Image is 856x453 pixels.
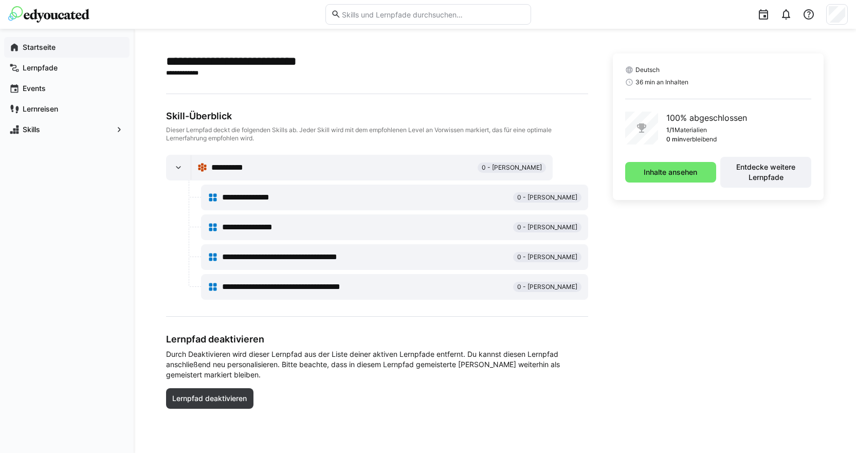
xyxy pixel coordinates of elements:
p: 100% abgeschlossen [666,112,747,124]
span: 36 min an Inhalten [635,78,688,86]
h3: Lernpfad deaktivieren [166,333,588,345]
span: 0 - [PERSON_NAME] [517,253,577,261]
div: Dieser Lernpfad deckt die folgenden Skills ab. Jeder Skill wird mit dem empfohlenen Level an Vorw... [166,126,588,142]
p: 0 min [666,135,683,143]
button: Inhalte ansehen [625,162,716,183]
p: verbleibend [683,135,717,143]
span: 0 - [PERSON_NAME] [517,193,577,202]
button: Lernpfad deaktivieren [166,388,254,409]
span: Entdecke weitere Lernpfade [725,162,806,183]
span: Lernpfad deaktivieren [171,393,248,404]
p: 1/1 [666,126,675,134]
span: Durch Deaktivieren wird dieser Lernpfad aus der Liste deiner aktiven Lernpfade entfernt. Du kanns... [166,349,588,380]
span: 0 - [PERSON_NAME] [517,223,577,231]
span: Inhalte ansehen [642,167,699,177]
p: Materialien [675,126,707,134]
span: 0 - [PERSON_NAME] [482,164,542,172]
button: Entdecke weitere Lernpfade [720,157,811,188]
input: Skills und Lernpfade durchsuchen… [341,10,525,19]
span: 0 - [PERSON_NAME] [517,283,577,291]
span: Deutsch [635,66,660,74]
div: Skill-Überblick [166,111,588,122]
